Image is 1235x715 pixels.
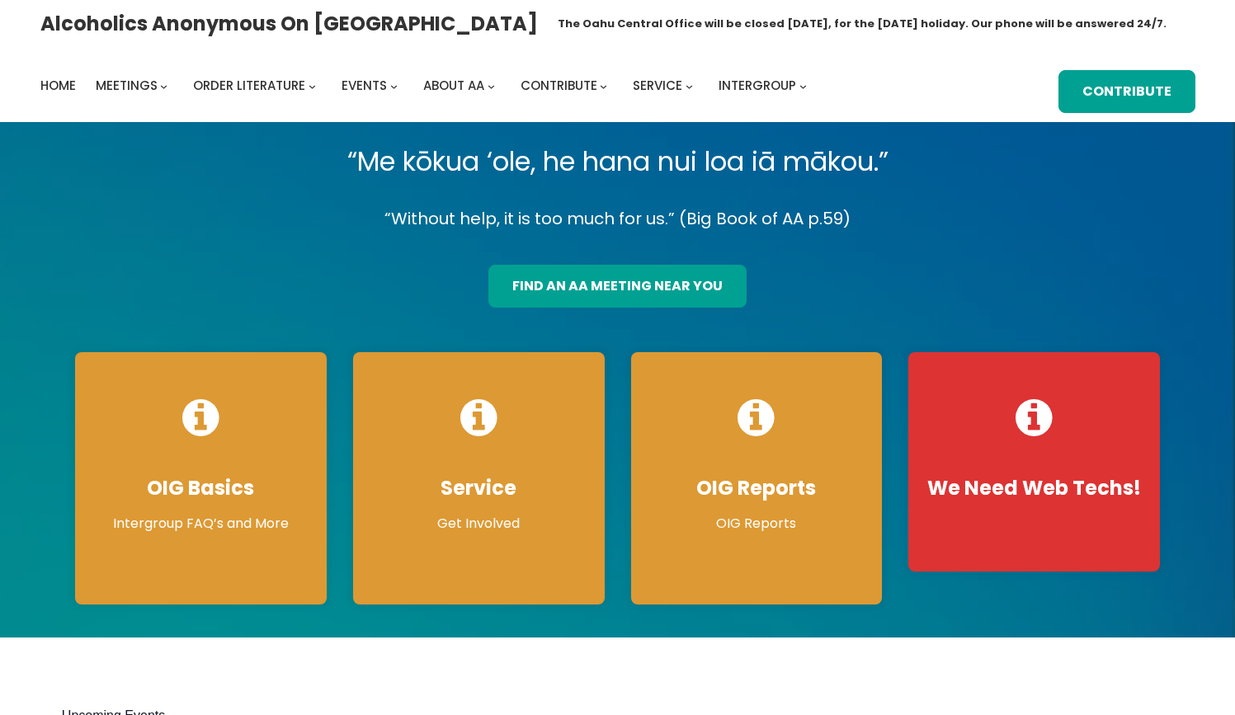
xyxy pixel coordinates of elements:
span: Home [40,77,76,94]
p: “Without help, it is too much for us.” (Big Book of AA p.59) [62,205,1173,233]
a: Alcoholics Anonymous on [GEOGRAPHIC_DATA] [40,6,538,41]
button: Meetings submenu [160,82,167,89]
span: Contribute [521,77,597,94]
p: “Me kōkua ‘ole, he hana nui loa iā mākou.” [62,139,1173,185]
a: Events [342,74,387,97]
span: Order Literature [193,77,305,94]
span: Meetings [96,77,158,94]
button: Order Literature submenu [309,82,316,89]
h1: The Oahu Central Office will be closed [DATE], for the [DATE] holiday. Our phone will be answered... [558,16,1167,32]
h4: OIG Reports [648,476,866,501]
nav: Intergroup [40,74,813,97]
a: Home [40,74,76,97]
a: Intergroup [719,74,796,97]
h4: We Need Web Techs! [925,476,1143,501]
span: Events [342,77,387,94]
span: Service [633,77,682,94]
a: Meetings [96,74,158,97]
h4: Service [370,476,588,501]
button: Events submenu [390,82,398,89]
a: About AA [423,74,484,97]
a: Contribute [1058,70,1195,113]
a: Service [633,74,682,97]
button: Service submenu [686,82,693,89]
p: Intergroup FAQ’s and More [92,514,310,534]
h4: OIG Basics [92,476,310,501]
button: Intergroup submenu [799,82,807,89]
p: Get Involved [370,514,588,534]
button: Contribute submenu [600,82,607,89]
a: find an aa meeting near you [488,265,746,308]
span: About AA [423,77,484,94]
p: OIG Reports [648,514,866,534]
button: About AA submenu [488,82,495,89]
a: Contribute [521,74,597,97]
span: Intergroup [719,77,796,94]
